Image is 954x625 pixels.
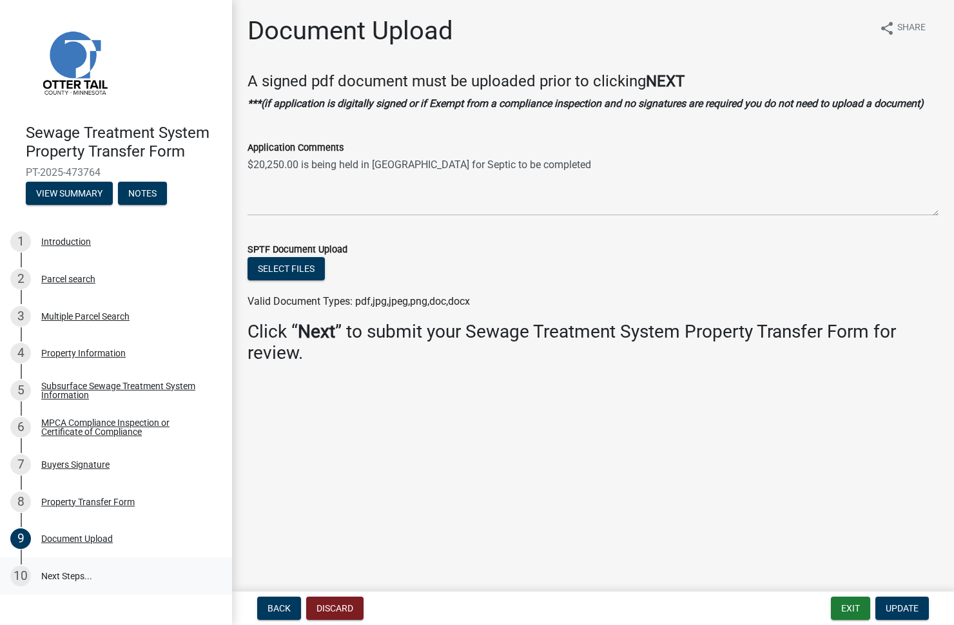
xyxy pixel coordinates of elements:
div: MPCA Compliance Inspection or Certificate of Compliance [41,418,211,436]
button: Select files [248,257,325,280]
img: Otter Tail County, Minnesota [26,14,122,110]
div: 7 [10,454,31,475]
div: 6 [10,417,31,438]
i: share [879,21,895,36]
span: PT-2025-473764 [26,166,206,178]
div: Document Upload [41,534,113,543]
span: Share [897,21,926,36]
h4: Sewage Treatment System Property Transfer Form [26,124,222,161]
div: Introduction [41,237,91,246]
span: Back [268,603,291,613]
span: Valid Document Types: pdf,jpg,jpeg,png,doc,docx [248,295,470,307]
button: shareShare [869,15,936,41]
div: 5 [10,380,31,401]
div: 2 [10,269,31,289]
h4: A signed pdf document must be uploaded prior to clicking [248,72,939,91]
div: 3 [10,306,31,327]
strong: NEXT [646,72,685,90]
span: Update [886,603,919,613]
div: Property Transfer Form [41,497,135,506]
div: Property Information [41,349,126,358]
strong: ***(if application is digitally signed or if Exempt from a compliance inspection and no signature... [248,97,924,110]
button: Notes [118,182,167,205]
div: 1 [10,231,31,252]
label: SPTF Document Upload [248,245,347,255]
h3: Click “ ” to submit your Sewage Treatment System Property Transfer Form for review. [248,321,939,364]
div: Buyers Signature [41,460,110,469]
div: 8 [10,492,31,512]
button: Back [257,597,301,620]
div: Parcel search [41,274,95,284]
div: 10 [10,566,31,586]
strong: Next [298,321,335,342]
div: 9 [10,528,31,549]
wm-modal-confirm: Summary [26,189,113,199]
h1: Document Upload [248,15,453,46]
label: Application Comments [248,144,344,153]
button: Exit [831,597,870,620]
div: Subsurface Sewage Treatment System Information [41,381,211,399]
button: Update [875,597,929,620]
div: 4 [10,343,31,363]
button: View Summary [26,182,113,205]
div: Multiple Parcel Search [41,312,130,321]
wm-modal-confirm: Notes [118,189,167,199]
button: Discard [306,597,364,620]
